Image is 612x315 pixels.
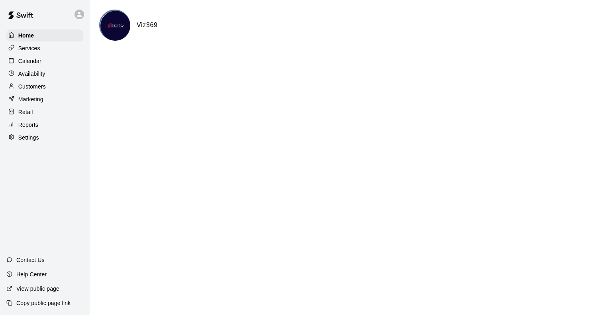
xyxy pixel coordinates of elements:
[18,121,38,129] p: Reports
[16,285,59,293] p: View public page
[16,270,47,278] p: Help Center
[18,57,41,65] p: Calendar
[18,83,46,91] p: Customers
[18,31,34,39] p: Home
[6,106,83,118] a: Retail
[6,55,83,67] a: Calendar
[18,134,39,142] p: Settings
[6,42,83,54] a: Services
[6,132,83,144] a: Settings
[6,30,83,41] a: Home
[6,119,83,131] a: Reports
[18,70,45,78] p: Availability
[100,11,130,41] img: Viz369 logo
[18,95,43,103] p: Marketing
[6,81,83,93] a: Customers
[6,93,83,105] a: Marketing
[6,68,83,80] a: Availability
[18,44,40,52] p: Services
[16,299,71,307] p: Copy public page link
[137,20,157,30] h6: Viz369
[16,256,45,264] p: Contact Us
[18,108,33,116] p: Retail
